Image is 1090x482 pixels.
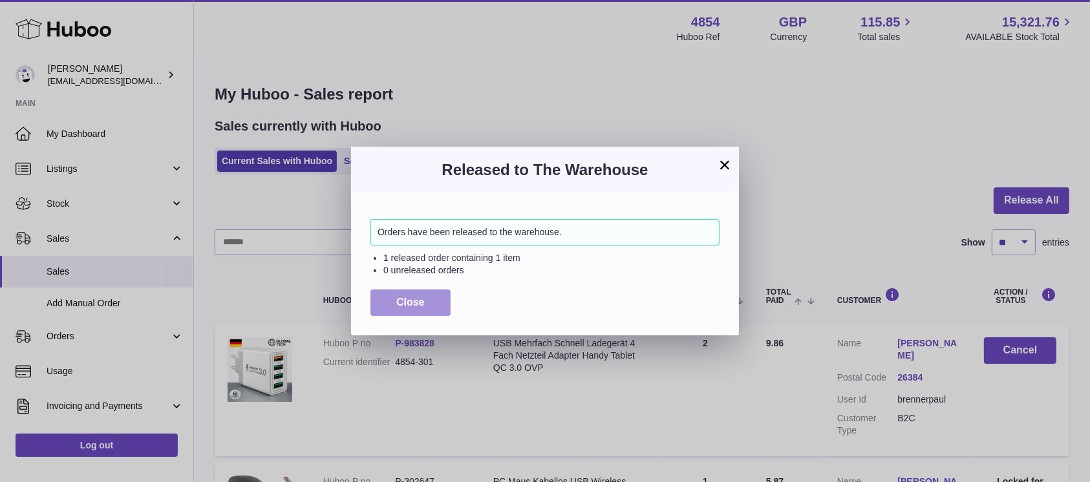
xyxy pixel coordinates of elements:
[370,219,720,246] div: Orders have been released to the warehouse.
[717,157,732,173] button: ×
[370,160,720,180] h3: Released to The Warehouse
[396,297,425,308] span: Close
[383,264,720,277] li: 0 unreleased orders
[370,289,451,316] button: Close
[383,252,720,264] li: 1 released order containing 1 item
